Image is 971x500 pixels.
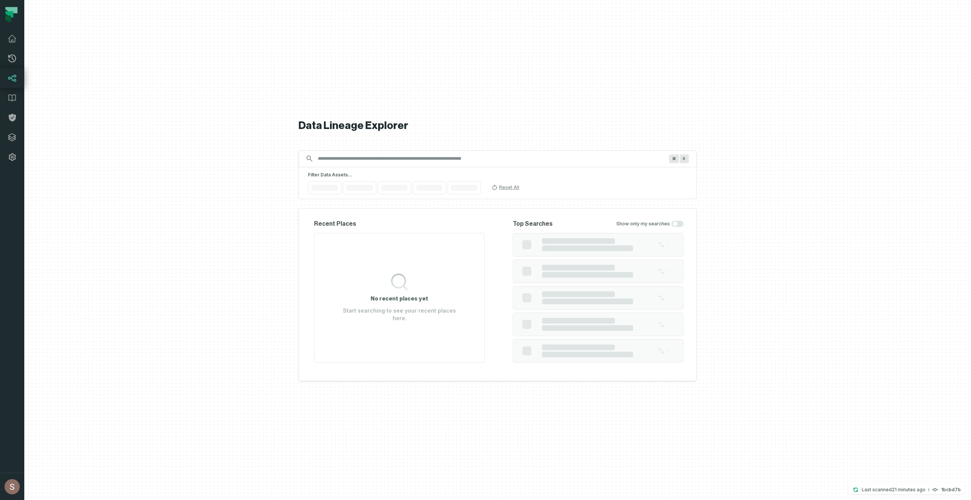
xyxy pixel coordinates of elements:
button: Last scanned[DATE] 2:45:14 PM1bcbd7b [848,485,965,494]
relative-time: Sep 18, 2025, 2:45 PM GMT+3 [892,487,925,492]
p: Last scanned [862,486,925,494]
h4: 1bcbd7b [941,487,961,492]
span: Press ⌘ + K to focus the search bar [680,154,689,163]
span: Press ⌘ + K to focus the search bar [669,154,679,163]
h1: Data Lineage Explorer [299,119,697,132]
img: avatar of Shay Gafniel [5,479,20,494]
